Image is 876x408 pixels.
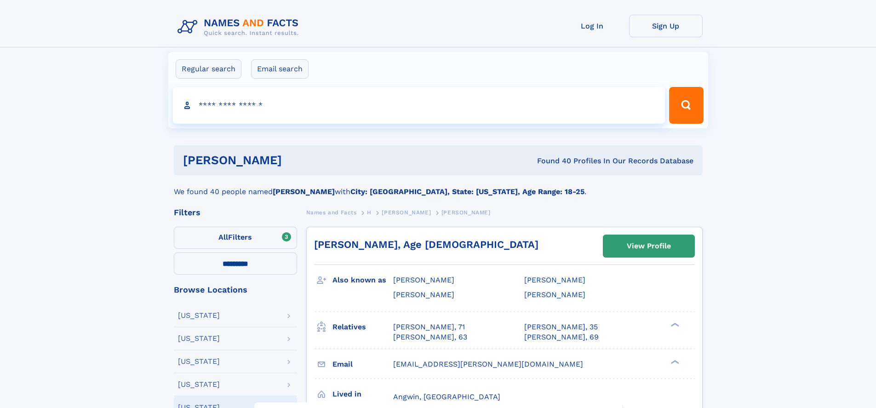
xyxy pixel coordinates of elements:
[332,272,393,288] h3: Also known as
[367,207,372,218] a: H
[306,207,357,218] a: Names and Facts
[393,276,454,284] span: [PERSON_NAME]
[218,233,228,241] span: All
[332,356,393,372] h3: Email
[174,15,306,40] img: Logo Names and Facts
[174,227,297,249] label: Filters
[669,87,703,124] button: Search Button
[627,236,671,257] div: View Profile
[332,319,393,335] h3: Relatives
[603,235,694,257] a: View Profile
[174,286,297,294] div: Browse Locations
[409,156,693,166] div: Found 40 Profiles In Our Records Database
[174,208,297,217] div: Filters
[178,312,220,319] div: [US_STATE]
[393,392,500,401] span: Angwin, [GEOGRAPHIC_DATA]
[393,322,465,332] a: [PERSON_NAME], 71
[173,87,665,124] input: search input
[524,322,598,332] a: [PERSON_NAME], 35
[350,187,584,196] b: City: [GEOGRAPHIC_DATA], State: [US_STATE], Age Range: 18-25
[669,359,680,365] div: ❯
[178,335,220,342] div: [US_STATE]
[524,332,599,342] a: [PERSON_NAME], 69
[273,187,335,196] b: [PERSON_NAME]
[524,290,585,299] span: [PERSON_NAME]
[314,239,538,250] a: [PERSON_NAME], Age [DEMOGRAPHIC_DATA]
[174,175,703,197] div: We found 40 people named with .
[176,59,241,79] label: Regular search
[332,386,393,402] h3: Lived in
[393,290,454,299] span: [PERSON_NAME]
[524,276,585,284] span: [PERSON_NAME]
[382,207,431,218] a: [PERSON_NAME]
[393,332,467,342] a: [PERSON_NAME], 63
[629,15,703,37] a: Sign Up
[367,209,372,216] span: H
[669,322,680,328] div: ❯
[178,381,220,388] div: [US_STATE]
[183,155,410,166] h1: [PERSON_NAME]
[382,209,431,216] span: [PERSON_NAME]
[178,358,220,365] div: [US_STATE]
[251,59,309,79] label: Email search
[555,15,629,37] a: Log In
[393,360,583,368] span: [EMAIL_ADDRESS][PERSON_NAME][DOMAIN_NAME]
[441,209,491,216] span: [PERSON_NAME]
